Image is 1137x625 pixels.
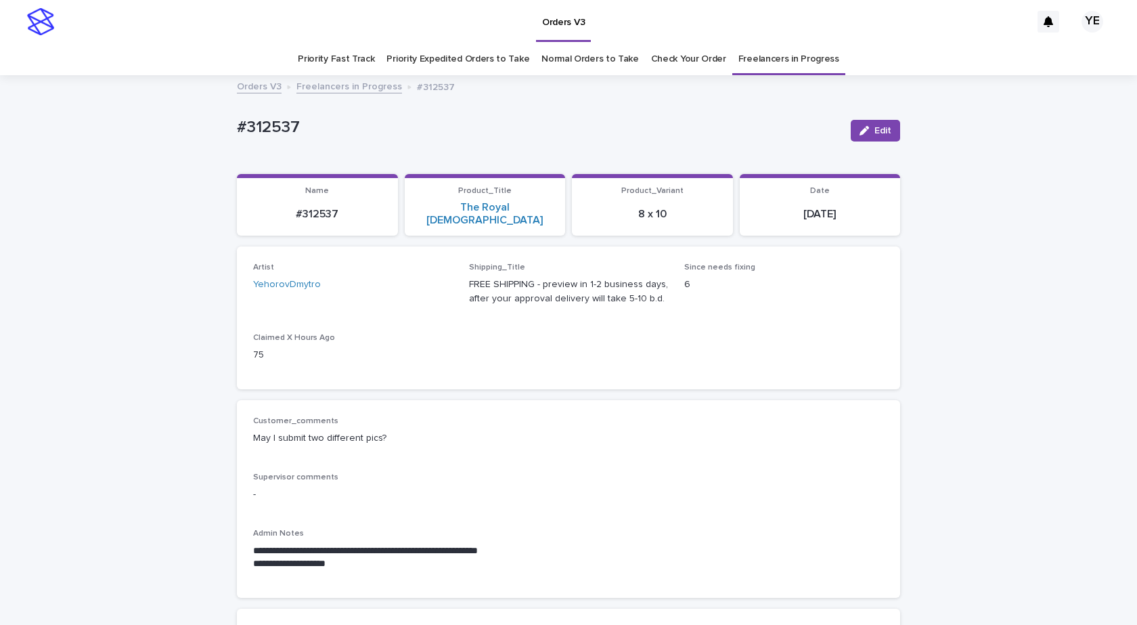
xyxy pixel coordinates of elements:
[253,530,304,538] span: Admin Notes
[237,118,840,137] p: #312537
[458,187,512,195] span: Product_Title
[253,278,321,292] a: YehorovDmytro
[684,263,755,272] span: Since needs fixing
[253,348,453,362] p: 75
[298,43,374,75] a: Priority Fast Track
[253,417,338,425] span: Customer_comments
[27,8,54,35] img: stacker-logo-s-only.png
[253,263,274,272] span: Artist
[621,187,684,195] span: Product_Variant
[305,187,329,195] span: Name
[748,208,893,221] p: [DATE]
[738,43,839,75] a: Freelancers in Progress
[810,187,830,195] span: Date
[296,78,402,93] a: Freelancers in Progress
[851,120,900,142] button: Edit
[469,278,669,306] p: FREE SHIPPING - preview in 1-2 business days, after your approval delivery will take 5-10 b.d.
[580,208,725,221] p: 8 x 10
[874,126,891,135] span: Edit
[386,43,529,75] a: Priority Expedited Orders to Take
[1082,11,1103,33] div: YE
[237,78,282,93] a: Orders V3
[253,334,335,342] span: Claimed X Hours Ago
[253,431,884,446] p: May I submit two different pics?
[413,201,558,227] a: The Royal [DEMOGRAPHIC_DATA]
[253,473,338,481] span: Supervisor comments
[541,43,639,75] a: Normal Orders to Take
[684,278,884,292] p: 6
[651,43,726,75] a: Check Your Order
[253,488,884,502] p: -
[469,263,525,272] span: Shipping_Title
[417,79,455,93] p: #312537
[245,208,390,221] p: #312537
